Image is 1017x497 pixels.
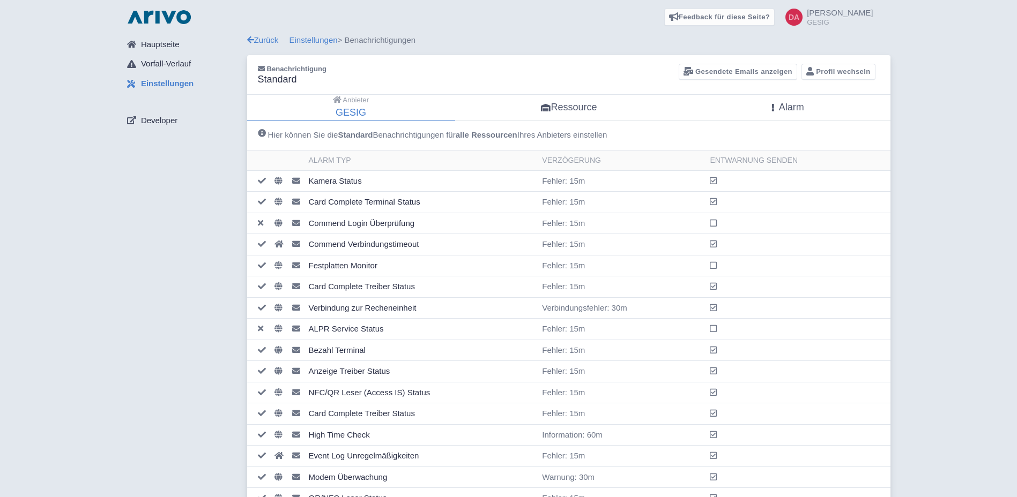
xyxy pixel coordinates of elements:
[292,409,300,417] i: Standard
[338,129,373,141] strong: Standard
[305,276,538,298] td: Card Complete Treiber Status
[274,409,283,417] i: Globales Level
[538,466,706,488] td: Warnung: 30m
[807,19,873,26] small: GESIG
[247,446,270,467] td: Aktiv
[305,192,538,213] td: Card Complete Terminal Status
[292,219,300,227] i: Standard
[141,78,194,90] span: Einstellungen
[538,255,706,276] td: Fehler: 15m
[538,276,706,298] td: Fehler: 15m
[247,121,890,150] div: Hier können Sie die Benachrichtigungen für Ihres Anbieters einstellen
[292,346,300,354] i: Standard
[274,177,283,185] i: Globales Level
[538,361,706,382] td: Fehler: 15m
[247,35,279,44] a: Zurück
[305,255,538,276] td: Festplatten Monitor
[141,58,191,70] span: Vorfall-Verlauf
[247,255,270,276] td: Aktiv
[289,35,338,44] a: Einstellungen
[538,192,706,213] td: Fehler: 15m
[292,304,300,312] i: Standard
[247,213,270,234] td: Inaktiv
[247,424,270,446] td: Aktiv
[305,382,538,403] td: NFC/QR Leser (Access IS) Status
[274,240,284,248] i: Anbieter-Level
[538,213,706,234] td: Fehler: 15m
[292,261,300,269] i: Standard
[305,297,538,319] td: Verbindung zur Recheneinheit
[807,8,873,17] span: [PERSON_NAME]
[538,234,706,255] td: Fehler: 15m
[538,424,706,446] td: Information: 60m
[274,473,283,481] i: Globales Level
[274,367,283,375] i: Globales Level
[455,95,683,121] a: Ressource
[538,382,706,403] td: Fehler: 15m
[305,403,538,425] td: Card Complete Treiber Status
[779,9,873,26] a: [PERSON_NAME] GESIG
[247,192,270,213] td: Aktiv
[683,95,890,121] a: Alarm
[292,325,300,333] i: Standard
[292,473,300,481] i: Standard
[247,234,270,255] td: Aktiv
[336,106,366,120] big: GESIG
[258,65,326,73] span: Benachrichtigung
[456,129,517,141] strong: alle Ressourcen
[274,304,283,312] i: Globales Level
[305,319,538,340] td: ALPR Service Status
[292,451,300,460] i: Standard
[679,64,797,80] a: Gesendete Emails anzeigen
[305,466,538,488] td: Modem Überwachung
[118,110,247,131] a: Developer
[664,9,775,26] a: Feedback für diese Seite?
[274,261,283,269] i: Globales Level
[292,431,300,439] i: Standard
[538,150,706,171] th: Verzögerung
[292,367,300,375] i: Standard
[305,150,538,171] th: Alarm Typ
[769,100,804,115] big: Alarm
[247,382,270,403] td: Aktiv
[258,74,326,86] h3: Standard
[118,34,247,55] a: Hauptseite
[274,282,283,290] i: Globales Level
[305,170,538,192] td: Kamera Status
[305,234,538,255] td: Commend Verbindungstimeout
[247,466,270,488] td: Aktiv
[292,198,300,206] i: Standard
[274,219,283,227] i: Globales Level
[538,319,706,340] td: Fehler: 15m
[247,340,270,361] td: Aktiv
[538,340,706,361] td: Fehler: 15m
[305,340,538,361] td: Bezahl Terminal
[538,170,706,192] td: Fehler: 15m
[305,361,538,382] td: Anzeige Treiber Status
[247,297,270,319] td: Aktiv
[247,403,270,425] td: Aktiv
[274,346,283,354] i: Globales Level
[305,446,538,467] td: Event Log Unregelmäßigkeiten
[247,319,270,340] td: Inaktiv
[292,388,300,396] i: Standard
[274,451,284,460] i: Anbieter-Level
[292,282,300,290] i: Standard
[333,95,369,106] small: Anbieter
[305,424,538,446] td: High Time Check
[305,213,538,234] td: Commend Login Überprüfung
[247,34,890,47] div: > Benachrichtigungen
[541,100,597,115] big: Ressource
[118,54,247,74] a: Vorfall-Verlauf
[247,361,270,382] td: Aktiv
[118,74,247,94] a: Einstellungen
[538,403,706,425] td: Fehler: 15m
[292,177,300,185] i: Standard
[247,276,270,298] td: Aktiv
[538,297,706,319] td: Verbindungsfehler: 30m
[274,431,283,439] i: Globales Level
[247,170,270,192] td: Aktiv
[274,325,283,333] i: Globales Level
[141,115,177,127] span: Developer
[274,198,283,206] i: Globales Level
